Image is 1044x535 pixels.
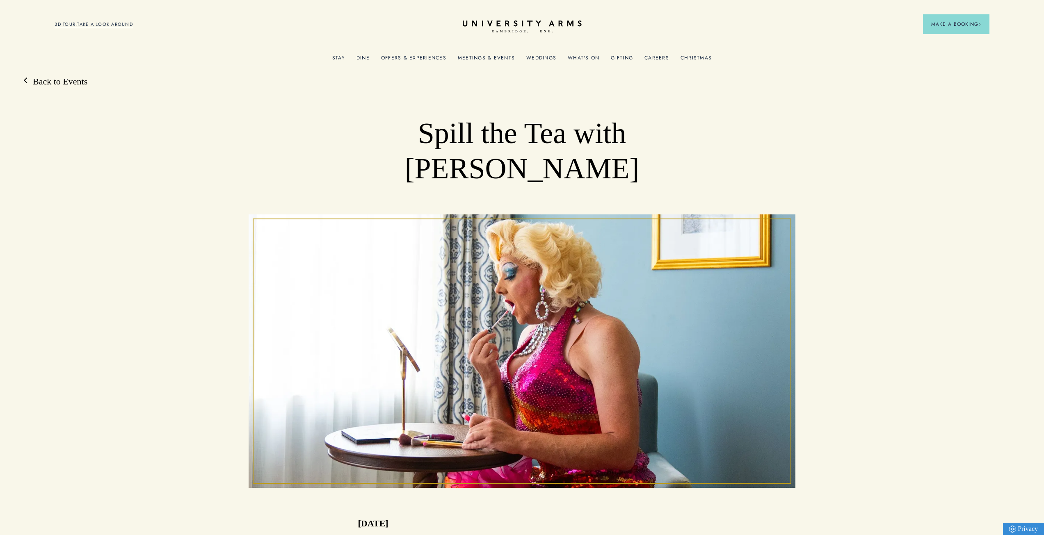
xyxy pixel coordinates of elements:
p: [DATE] [358,516,388,530]
a: Dine [356,55,370,66]
a: Offers & Experiences [381,55,446,66]
img: Privacy [1009,526,1016,533]
a: Christmas [681,55,712,66]
a: What's On [568,55,599,66]
a: Home [463,20,582,33]
img: Arrow icon [978,23,981,26]
a: Gifting [611,55,633,66]
a: 3D TOUR:TAKE A LOOK AROUND [55,21,133,28]
a: Meetings & Events [458,55,515,66]
a: Weddings [526,55,556,66]
h1: Spill the Tea with [PERSON_NAME] [303,116,741,186]
a: Back to Events [25,75,87,88]
a: Careers [644,55,669,66]
button: Make a BookingArrow icon [923,14,989,34]
a: Privacy [1003,523,1044,535]
a: Stay [332,55,345,66]
span: Make a Booking [931,20,981,28]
